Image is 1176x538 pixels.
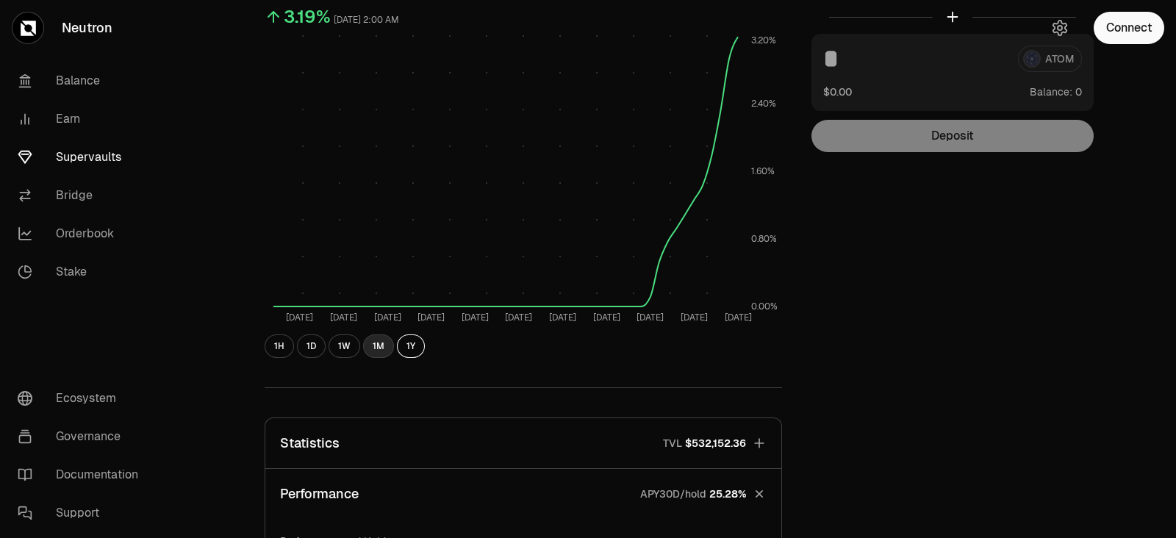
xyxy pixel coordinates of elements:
tspan: 2.40% [751,98,776,110]
a: Documentation [6,456,159,494]
div: [DATE] 2:00 AM [334,12,399,29]
a: Supervaults [6,138,159,176]
button: PerformanceAPY30D/hold25.28% [265,469,781,519]
tspan: [DATE] [549,312,576,323]
a: Orderbook [6,215,159,253]
tspan: 1.60% [751,165,775,177]
a: Balance [6,62,159,100]
a: Bridge [6,176,159,215]
tspan: [DATE] [725,312,752,323]
p: TVL [663,436,682,451]
tspan: [DATE] [286,312,313,323]
button: 1M [363,334,394,358]
a: Governance [6,417,159,456]
button: $0.00 [823,84,852,99]
button: StatisticsTVL$532,152.36 [265,418,781,468]
button: 1Y [397,334,425,358]
tspan: 0.00% [751,301,778,312]
a: Ecosystem [6,379,159,417]
div: 3.19% [284,5,331,29]
a: Support [6,494,159,532]
span: 25.28% [709,487,746,501]
tspan: [DATE] [593,312,620,323]
button: 1H [265,334,294,358]
a: Stake [6,253,159,291]
tspan: [DATE] [330,312,357,323]
p: Statistics [280,433,340,453]
p: Performance [280,484,359,504]
tspan: 3.20% [751,35,776,46]
tspan: [DATE] [462,312,489,323]
p: APY30D/hold [640,487,706,501]
button: Connect [1094,12,1164,44]
tspan: 0.80% [751,233,777,245]
a: Earn [6,100,159,138]
tspan: [DATE] [505,312,532,323]
button: 1W [329,334,360,358]
tspan: [DATE] [417,312,445,323]
span: $532,152.36 [685,436,746,451]
span: Balance: [1030,85,1072,99]
button: 1D [297,334,326,358]
tspan: [DATE] [681,312,708,323]
tspan: [DATE] [374,312,401,323]
tspan: [DATE] [637,312,664,323]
